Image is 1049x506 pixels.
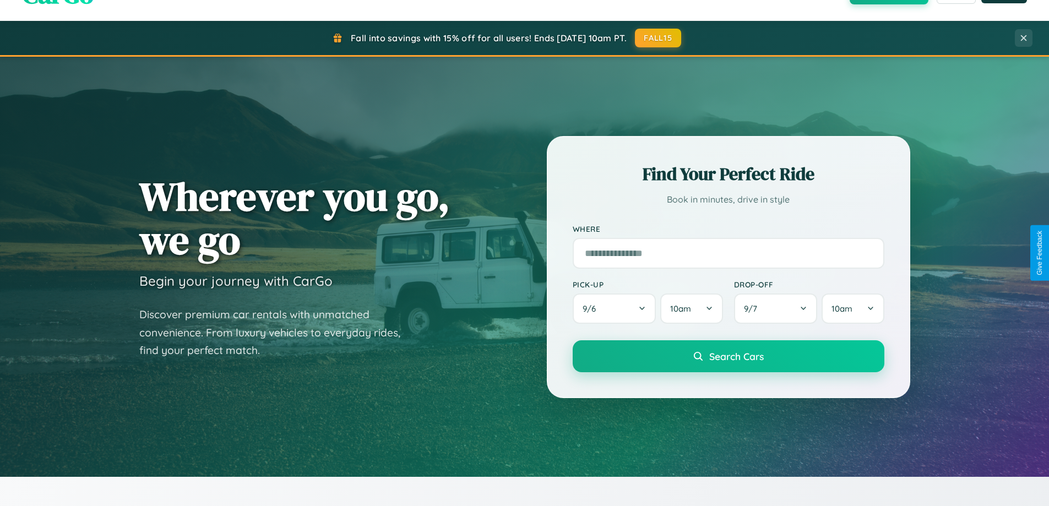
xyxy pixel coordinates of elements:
p: Discover premium car rentals with unmatched convenience. From luxury vehicles to everyday rides, ... [139,306,415,360]
button: Search Cars [573,340,884,372]
label: Drop-off [734,280,884,289]
h3: Begin your journey with CarGo [139,273,333,289]
span: 10am [831,303,852,314]
button: 10am [660,293,722,324]
span: 10am [670,303,691,314]
button: 9/6 [573,293,656,324]
label: Pick-up [573,280,723,289]
div: Give Feedback [1036,231,1043,275]
button: 9/7 [734,293,818,324]
p: Book in minutes, drive in style [573,192,884,208]
h2: Find Your Perfect Ride [573,162,884,186]
h1: Wherever you go, we go [139,175,450,262]
span: 9 / 7 [744,303,763,314]
button: FALL15 [635,29,681,47]
button: 10am [822,293,884,324]
span: 9 / 6 [583,303,601,314]
span: Search Cars [709,350,764,362]
span: Fall into savings with 15% off for all users! Ends [DATE] 10am PT. [351,32,627,43]
label: Where [573,224,884,233]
